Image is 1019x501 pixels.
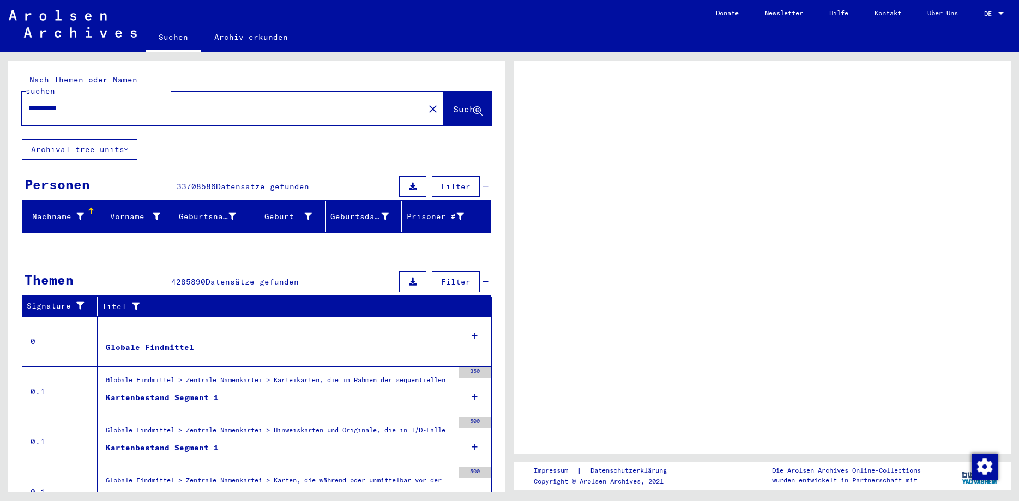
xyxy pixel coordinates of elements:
div: Titel [102,301,470,312]
div: Signature [27,300,89,312]
button: Clear [422,98,444,119]
mat-header-cell: Nachname [22,201,98,232]
mat-icon: close [426,102,439,116]
span: Filter [441,277,471,287]
img: Zustimmung ändern [972,454,998,480]
mat-header-cell: Prisoner # [402,201,490,232]
div: Prisoner # [406,211,463,222]
div: 350 [459,367,491,378]
div: Nachname [27,208,98,225]
div: Kartenbestand Segment 1 [106,442,219,454]
div: Globale Findmittel [106,342,194,353]
span: DE [984,10,996,17]
mat-header-cell: Geburtsdatum [326,201,402,232]
img: Arolsen_neg.svg [9,10,137,38]
span: 33708586 [177,182,216,191]
div: Kartenbestand Segment 1 [106,392,219,403]
span: Datensätze gefunden [206,277,299,287]
div: Geburt‏ [255,211,312,222]
mat-header-cell: Geburtsname [174,201,250,232]
a: Archiv erkunden [201,24,301,50]
div: Vorname [102,208,173,225]
div: Geburtsname [179,208,250,225]
div: Signature [27,298,100,315]
div: Nachname [27,211,84,222]
button: Archival tree units [22,139,137,160]
div: Prisoner # [406,208,477,225]
div: Zustimmung ändern [971,453,997,479]
div: Titel [102,298,481,315]
div: Globale Findmittel > Zentrale Namenkartei > Karteikarten, die im Rahmen der sequentiellen Massend... [106,375,453,390]
div: 500 [459,417,491,428]
mat-header-cell: Vorname [98,201,174,232]
button: Filter [432,271,480,292]
div: Geburtsname [179,211,236,222]
span: Suche [453,104,480,114]
div: | [534,465,680,476]
a: Impressum [534,465,577,476]
p: wurden entwickelt in Partnerschaft mit [772,475,921,485]
p: Die Arolsen Archives Online-Collections [772,466,921,475]
mat-header-cell: Geburt‏ [250,201,326,232]
div: Geburtsdatum [330,211,389,222]
span: 4285890 [171,277,206,287]
a: Datenschutzerklärung [582,465,680,476]
td: 0.1 [22,366,98,417]
mat-label: Nach Themen oder Namen suchen [26,75,137,96]
td: 0 [22,316,98,366]
div: Globale Findmittel > Zentrale Namenkartei > Hinweiskarten und Originale, die in T/D-Fällen aufgef... [106,425,453,440]
div: Personen [25,174,90,194]
div: Vorname [102,211,160,222]
img: yv_logo.png [960,462,1000,489]
button: Suche [444,92,492,125]
span: Filter [441,182,471,191]
a: Suchen [146,24,201,52]
p: Copyright © Arolsen Archives, 2021 [534,476,680,486]
td: 0.1 [22,417,98,467]
div: 500 [459,467,491,478]
div: Globale Findmittel > Zentrale Namenkartei > Karten, die während oder unmittelbar vor der sequenti... [106,475,453,491]
div: Geburtsdatum [330,208,402,225]
button: Filter [432,176,480,197]
div: Geburt‏ [255,208,325,225]
div: Themen [25,270,74,289]
span: Datensätze gefunden [216,182,309,191]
